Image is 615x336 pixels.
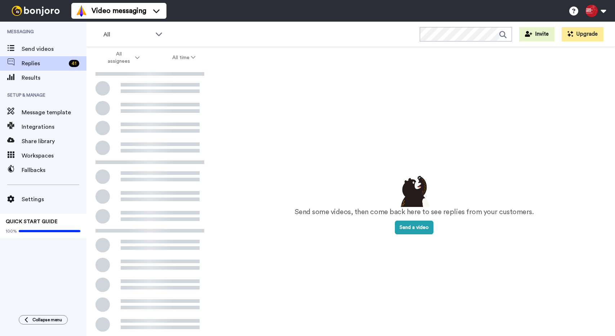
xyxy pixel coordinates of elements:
[88,48,156,68] button: All assignees
[22,45,86,53] span: Send videos
[396,174,432,207] img: results-emptystates.png
[104,50,134,65] span: All assignees
[69,60,79,67] div: 41
[395,225,433,230] a: Send a video
[103,30,152,39] span: All
[22,108,86,117] span: Message template
[6,228,17,234] span: 100%
[22,195,86,204] span: Settings
[19,315,68,324] button: Collapse menu
[295,207,534,217] p: Send some videos, then come back here to see replies from your customers.
[76,5,87,17] img: vm-color.svg
[519,27,554,41] button: Invite
[92,6,146,16] span: Video messaging
[6,219,58,224] span: QUICK START GUIDE
[22,166,86,174] span: Fallbacks
[562,27,603,41] button: Upgrade
[32,317,62,323] span: Collapse menu
[22,137,86,146] span: Share library
[395,221,433,234] button: Send a video
[22,59,66,68] span: Replies
[156,51,212,64] button: All time
[9,6,63,16] img: bj-logo-header-white.svg
[22,74,86,82] span: Results
[22,123,86,131] span: Integrations
[22,151,86,160] span: Workspaces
